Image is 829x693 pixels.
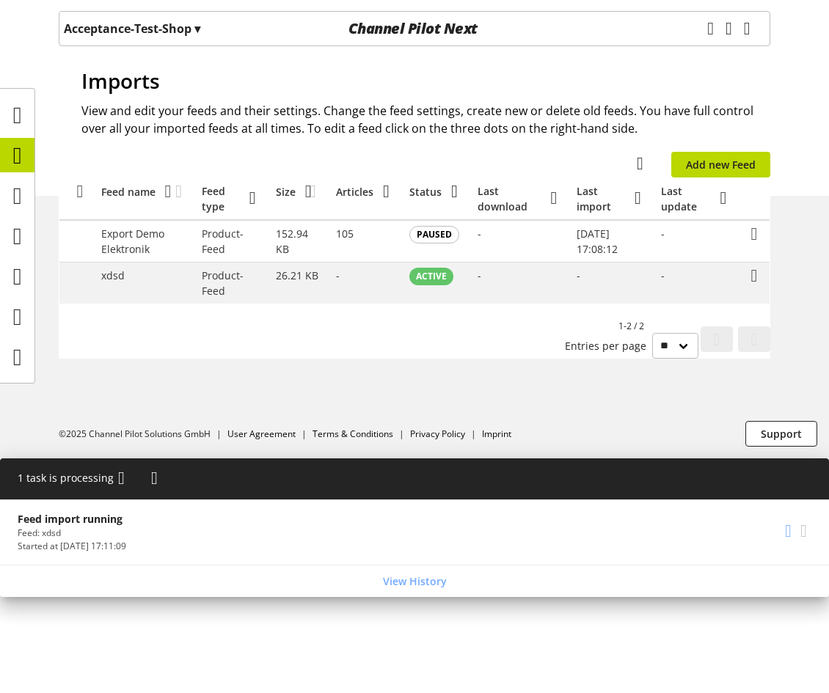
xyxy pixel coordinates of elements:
div: Last update [661,183,711,214]
span: - [478,268,481,282]
span: 1 task is processing [18,471,114,485]
div: Last download [478,183,541,214]
div: Size [276,184,296,199]
span: - [478,227,481,241]
span: - [336,268,340,282]
p: Feed import running [18,511,126,527]
span: Export Demo Elektronik [101,227,164,256]
div: Feed name [101,184,156,199]
span: Support [761,426,802,441]
span: 105 [336,227,354,241]
a: Privacy Policy [410,428,465,440]
p: Started at Sep 04, 2025, 17:11:09 [18,540,126,553]
span: ACTIVE [416,270,447,283]
div: Articles [336,184,373,199]
span: 26.21 KB [276,268,318,282]
a: User Agreement [227,428,296,440]
span: Product-Feed [202,227,244,256]
a: Terms & Conditions [313,428,393,440]
span: Add new Feed [686,157,756,172]
a: Imprint [482,428,511,440]
p: Feed: xdsd [18,527,126,540]
h2: View and edit your feeds and their settings. Change the feed settings, create new or delete old f... [81,102,770,137]
nav: main navigation [59,11,770,46]
li: ©2025 Channel Pilot Solutions GmbH [59,428,227,441]
small: 1-2 / 2 [565,320,698,359]
span: - [661,227,665,241]
span: - [577,268,580,282]
span: Imports [81,67,160,95]
div: Last import [577,183,625,214]
div: Feed type [202,183,240,214]
span: PAUSED [417,228,452,241]
span: Product-Feed [202,268,244,298]
span: xdsd [101,268,125,282]
span: ▾ [194,21,200,37]
span: 152.94 KB [276,227,308,256]
span: Unlock to reorder rows [73,183,88,199]
a: Add new Feed [671,152,770,177]
div: Status [409,184,442,199]
div: Unlock to reorder rows [67,183,88,201]
span: View History [383,573,447,589]
a: View History [3,568,826,594]
span: Entries per page [565,338,652,353]
span: [DATE] 17:08:12 [577,227,618,256]
button: Support [745,421,817,447]
p: Acceptance-Test-Shop [64,20,200,37]
span: - [661,268,665,282]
